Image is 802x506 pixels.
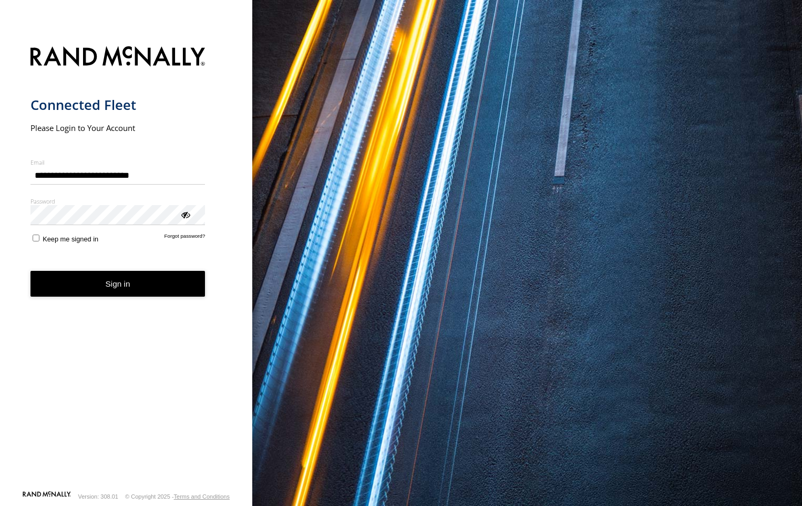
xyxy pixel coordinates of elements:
h2: Please Login to Your Account [30,123,205,133]
div: Version: 308.01 [78,493,118,500]
a: Forgot password? [164,233,205,243]
span: Keep me signed in [43,235,98,243]
div: © Copyright 2025 - [125,493,230,500]
img: Rand McNally [30,44,205,71]
label: Password [30,197,205,205]
button: Sign in [30,271,205,297]
a: Terms and Conditions [174,493,230,500]
div: ViewPassword [180,209,190,219]
label: Email [30,158,205,166]
form: main [30,40,222,490]
h1: Connected Fleet [30,96,205,114]
input: Keep me signed in [33,235,39,241]
a: Visit our Website [23,491,71,502]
